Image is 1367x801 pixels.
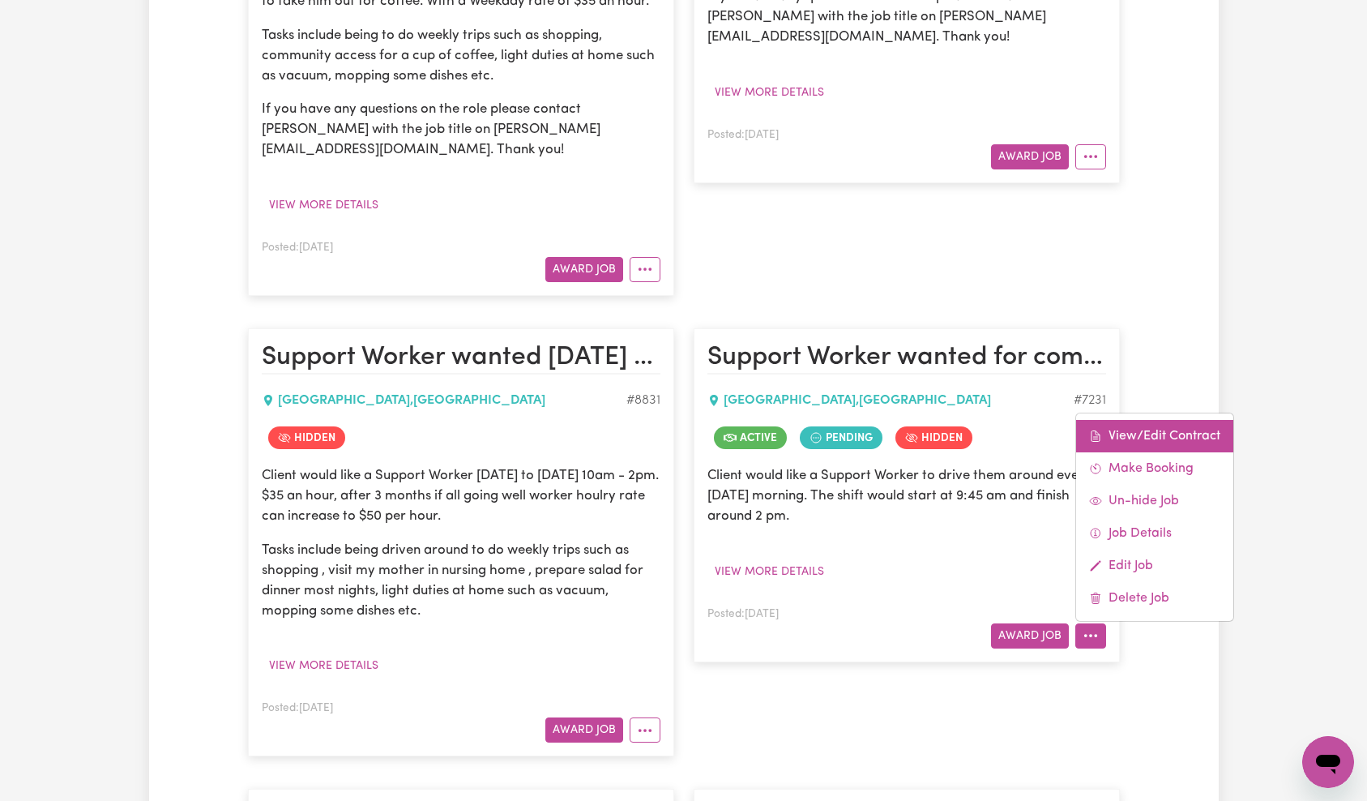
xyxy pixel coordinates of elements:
a: Make Booking [1076,452,1233,485]
a: Delete Job [1076,582,1233,615]
span: Job is hidden [895,426,972,449]
p: Tasks include being driven around to do weekly trips such as shopping , visit my mother in nursin... [262,540,660,622]
a: Edit Job [1076,550,1233,582]
a: View/Edit Contract [1076,420,1233,452]
span: Posted: [DATE] [262,242,333,253]
button: View more details [262,653,386,679]
h2: Support Worker wanted for community access every Sunday [707,342,1106,375]
button: Award Job [545,717,623,743]
span: Job is hidden [268,426,345,449]
p: Tasks include being to do weekly trips such as shopping, community access for a cup of coffee, li... [262,25,660,87]
span: Posted: [DATE] [707,609,779,619]
a: Job Details [1076,517,1233,550]
p: Client would like a Support Worker [DATE] to [DATE] 10am - 2pm. $35 an hour, after 3 months if al... [262,465,660,527]
div: [GEOGRAPHIC_DATA] , [GEOGRAPHIC_DATA] [707,391,1074,410]
button: Award Job [991,623,1069,649]
button: More options [1075,144,1106,169]
span: Posted: [DATE] [707,130,779,140]
button: Award Job [991,144,1069,169]
p: Client would like a Support Worker to drive them around every [DATE] morning. The shift would sta... [707,465,1106,527]
button: More options [1075,623,1106,649]
button: More options [630,717,660,743]
span: Job is active [714,426,787,449]
div: [GEOGRAPHIC_DATA] , [GEOGRAPHIC_DATA] [262,391,626,410]
button: Award Job [545,257,623,282]
iframe: Button to launch messaging window [1302,736,1354,788]
div: Job ID #8831 [626,391,660,410]
p: If you have any questions on the role please contact [PERSON_NAME] with the job title on [PERSON_... [262,99,660,161]
button: View more details [262,193,386,218]
a: Un-hide Job [1076,485,1233,517]
span: Posted: [DATE] [262,703,333,713]
button: View more details [707,559,831,585]
div: Job ID #7231 [1074,391,1106,410]
span: Job contract pending review by care worker [800,426,882,449]
button: More options [630,257,660,282]
h2: Support Worker wanted Monday to Wednesday [262,342,660,375]
div: More options [1075,413,1234,622]
button: View more details [707,80,831,105]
